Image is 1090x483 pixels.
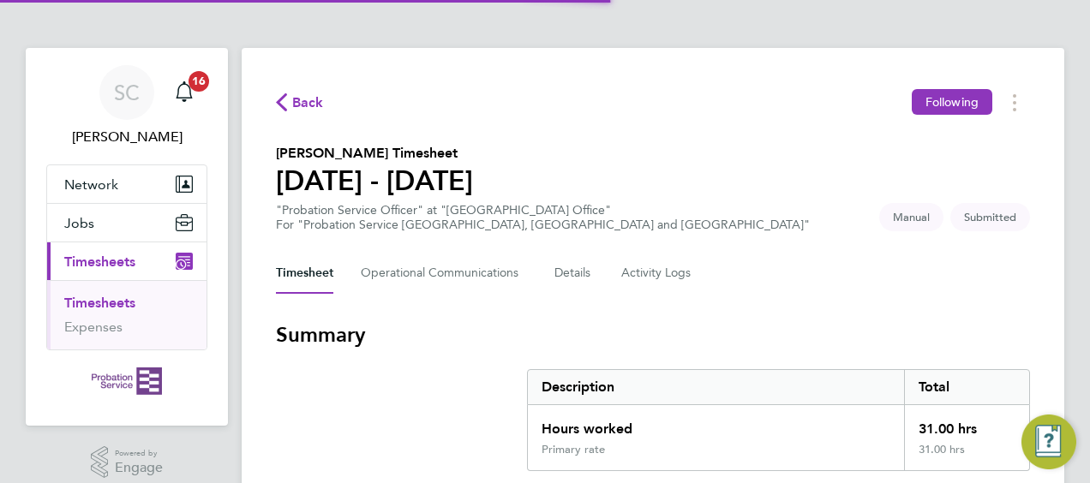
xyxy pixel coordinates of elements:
button: Jobs [47,204,207,241]
div: Primary rate [542,443,605,456]
a: Go to home page [46,367,207,395]
button: Timesheet [276,253,333,294]
div: For "Probation Service [GEOGRAPHIC_DATA], [GEOGRAPHIC_DATA] and [GEOGRAPHIC_DATA]" [276,218,810,232]
span: Powered by [115,446,163,461]
div: Description [528,370,904,404]
button: Operational Communications [361,253,527,294]
span: 16 [189,71,209,92]
button: Activity Logs [621,253,693,294]
div: Timesheets [47,280,207,349]
span: Timesheets [64,253,135,270]
div: Total [904,370,1029,404]
span: SC [114,81,140,104]
span: Engage [115,461,163,475]
img: probationservice-logo-retina.png [92,367,161,395]
div: Hours worked [528,405,904,443]
span: Sarah Cannon [46,127,207,147]
button: Details [554,253,594,294]
a: 16 [167,65,201,120]
button: Network [47,165,207,203]
h2: [PERSON_NAME] Timesheet [276,143,473,164]
button: Back [276,92,324,113]
button: Timesheets Menu [999,89,1030,116]
span: Following [925,94,979,110]
a: Powered byEngage [91,446,164,479]
div: "Probation Service Officer" at "[GEOGRAPHIC_DATA] Office" [276,203,810,232]
div: Summary [527,369,1030,471]
h3: Summary [276,321,1030,349]
span: Network [64,176,118,193]
span: Jobs [64,215,94,231]
span: This timesheet was manually created. [879,203,943,231]
h1: [DATE] - [DATE] [276,164,473,198]
button: Timesheets [47,242,207,280]
span: Back [292,92,324,113]
div: 31.00 hrs [904,443,1029,470]
a: SC[PERSON_NAME] [46,65,207,147]
button: Engage Resource Center [1021,414,1076,469]
a: Expenses [64,319,123,335]
button: Following [912,89,992,115]
nav: Main navigation [26,48,228,426]
span: This timesheet is Submitted. [950,203,1030,231]
a: Timesheets [64,295,135,311]
div: 31.00 hrs [904,405,1029,443]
